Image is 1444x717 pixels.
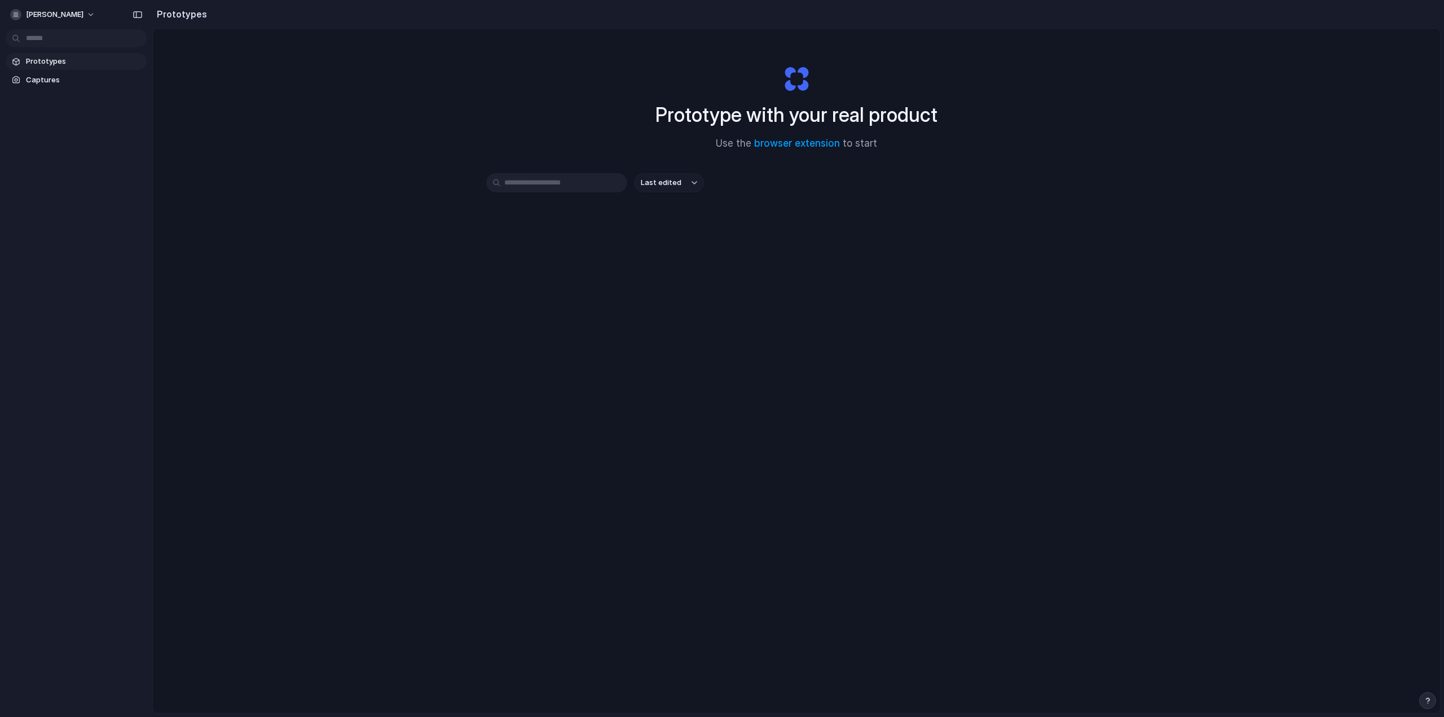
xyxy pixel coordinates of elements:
a: Captures [6,72,147,89]
a: browser extension [754,138,840,149]
span: Use the to start [716,137,877,151]
a: Prototypes [6,53,147,70]
button: Last edited [634,173,704,192]
h2: Prototypes [152,7,207,21]
span: [PERSON_NAME] [26,9,83,20]
button: [PERSON_NAME] [6,6,101,24]
span: Prototypes [26,56,142,67]
span: Captures [26,74,142,86]
h1: Prototype with your real product [655,100,937,130]
span: Last edited [641,177,681,188]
